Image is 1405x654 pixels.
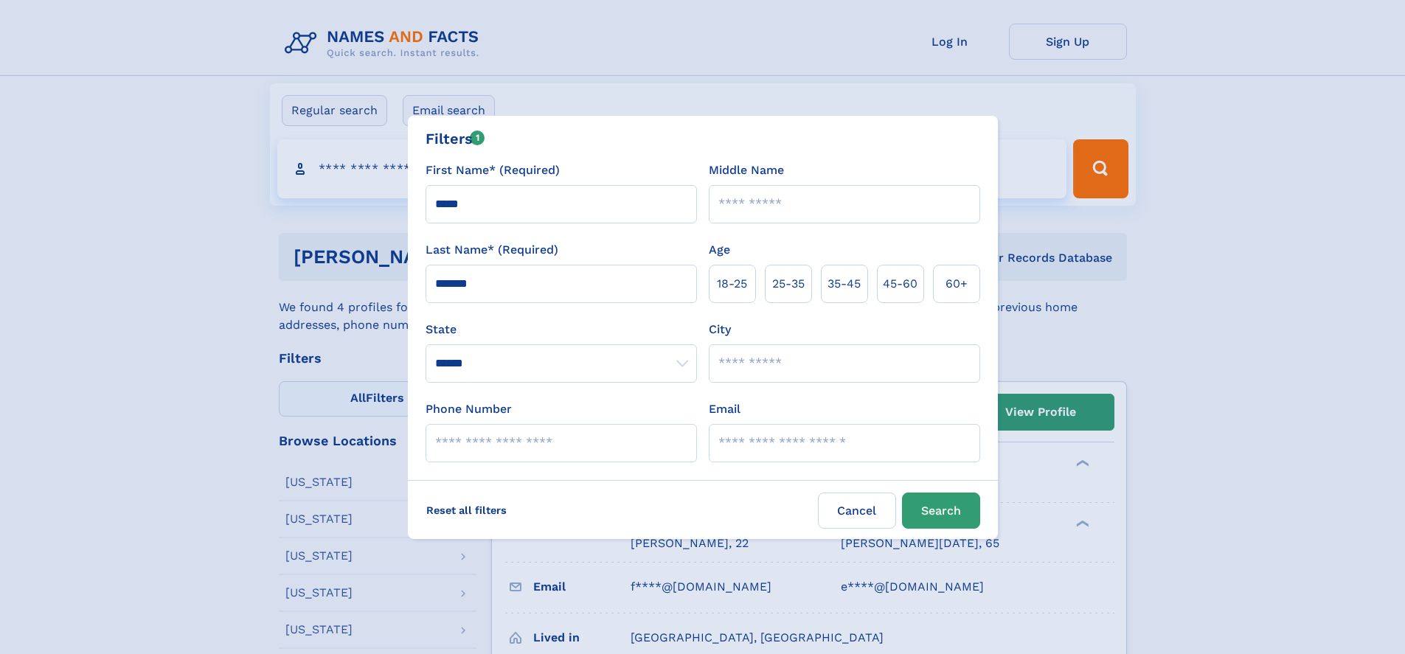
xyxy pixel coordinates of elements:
[818,493,896,529] label: Cancel
[426,241,558,259] label: Last Name* (Required)
[717,275,747,293] span: 18‑25
[902,493,980,529] button: Search
[426,400,512,418] label: Phone Number
[946,275,968,293] span: 60+
[426,321,697,338] label: State
[426,128,485,150] div: Filters
[772,275,805,293] span: 25‑35
[709,321,731,338] label: City
[417,493,516,528] label: Reset all filters
[709,400,740,418] label: Email
[828,275,861,293] span: 35‑45
[709,241,730,259] label: Age
[883,275,917,293] span: 45‑60
[709,161,784,179] label: Middle Name
[426,161,560,179] label: First Name* (Required)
